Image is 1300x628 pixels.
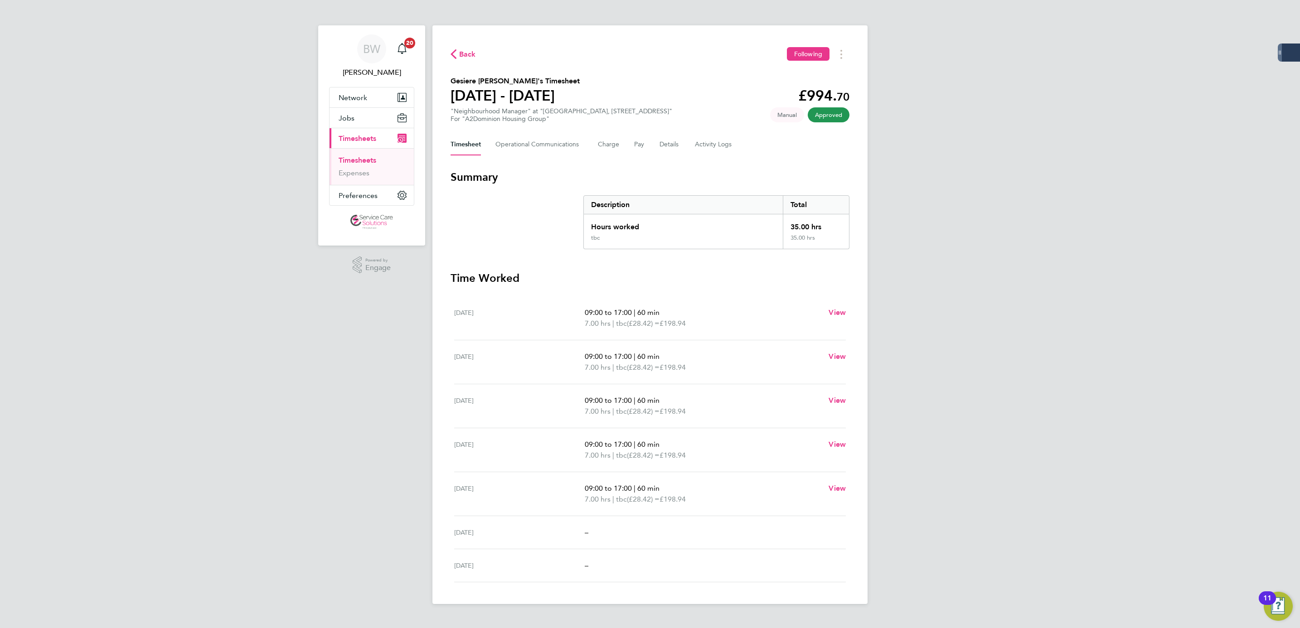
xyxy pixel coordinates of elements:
[637,352,660,361] span: 60 min
[695,134,733,155] button: Activity Logs
[404,38,415,48] span: 20
[634,440,635,449] span: |
[350,215,393,229] img: servicecare-logo-retina.png
[329,215,414,229] a: Go to home page
[829,396,846,405] span: View
[454,483,585,505] div: [DATE]
[451,170,849,184] h3: Summary
[451,87,580,105] h1: [DATE] - [DATE]
[583,195,849,249] div: Summary
[627,451,660,459] span: (£28.42) =
[454,351,585,373] div: [DATE]
[598,134,620,155] button: Charge
[451,271,849,285] h3: Time Worked
[585,407,611,415] span: 7.00 hrs
[829,439,846,450] a: View
[585,440,632,449] span: 09:00 to 17:00
[585,561,588,570] span: –
[798,87,849,104] app-decimal: £994.
[829,352,846,361] span: View
[339,93,367,102] span: Network
[660,451,686,459] span: £198.94
[451,76,580,87] h2: Gesiere [PERSON_NAME]'s Timesheet
[660,134,680,155] button: Details
[584,196,783,214] div: Description
[339,191,378,200] span: Preferences
[585,451,611,459] span: 7.00 hrs
[829,308,846,317] span: View
[837,90,849,103] span: 70
[627,363,660,372] span: (£28.42) =
[829,307,846,318] a: View
[318,25,425,246] nav: Main navigation
[591,234,600,242] div: tbc
[365,256,391,264] span: Powered by
[330,148,414,185] div: Timesheets
[365,264,391,272] span: Engage
[339,134,376,143] span: Timesheets
[612,407,614,415] span: |
[627,407,660,415] span: (£28.42) =
[660,363,686,372] span: £198.94
[660,319,686,328] span: £198.94
[585,495,611,503] span: 7.00 hrs
[660,495,686,503] span: £198.94
[585,308,632,317] span: 09:00 to 17:00
[353,256,391,274] a: Powered byEngage
[454,395,585,417] div: [DATE]
[829,440,846,449] span: View
[634,134,645,155] button: Pay
[634,308,635,317] span: |
[585,484,632,493] span: 09:00 to 17:00
[637,484,660,493] span: 60 min
[616,318,627,329] span: tbc
[627,319,660,328] span: (£28.42) =
[585,528,588,536] span: –
[585,396,632,405] span: 09:00 to 17:00
[329,34,414,78] a: BW[PERSON_NAME]
[616,494,627,505] span: tbc
[339,114,354,122] span: Jobs
[585,363,611,372] span: 7.00 hrs
[794,50,822,58] span: Following
[612,451,614,459] span: |
[454,439,585,461] div: [DATE]
[783,196,849,214] div: Total
[783,214,849,234] div: 35.00 hrs
[627,495,660,503] span: (£28.42) =
[637,440,660,449] span: 60 min
[495,134,583,155] button: Operational Communications
[637,396,660,405] span: 60 min
[829,483,846,494] a: View
[634,484,635,493] span: |
[829,395,846,406] a: View
[787,47,829,61] button: Following
[330,87,414,107] button: Network
[393,34,411,63] a: 20
[616,362,627,373] span: tbc
[634,396,635,405] span: |
[451,115,672,123] div: For "A2Dominion Housing Group"
[330,108,414,128] button: Jobs
[783,234,849,249] div: 35.00 hrs
[616,406,627,417] span: tbc
[829,351,846,362] a: View
[451,48,476,60] button: Back
[363,43,380,55] span: BW
[451,134,481,155] button: Timesheet
[330,185,414,205] button: Preferences
[770,107,804,122] span: This timesheet was manually created.
[637,308,660,317] span: 60 min
[330,128,414,148] button: Timesheets
[612,363,614,372] span: |
[584,214,783,234] div: Hours worked
[451,170,849,582] section: Timesheet
[808,107,849,122] span: This timesheet has been approved.
[833,47,849,61] button: Timesheets Menu
[454,560,585,571] div: [DATE]
[454,527,585,538] div: [DATE]
[451,107,672,123] div: "Neighbourhood Manager" at "[GEOGRAPHIC_DATA], [STREET_ADDRESS]"
[1264,592,1293,621] button: Open Resource Center, 11 new notifications
[459,49,476,60] span: Back
[339,169,369,177] a: Expenses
